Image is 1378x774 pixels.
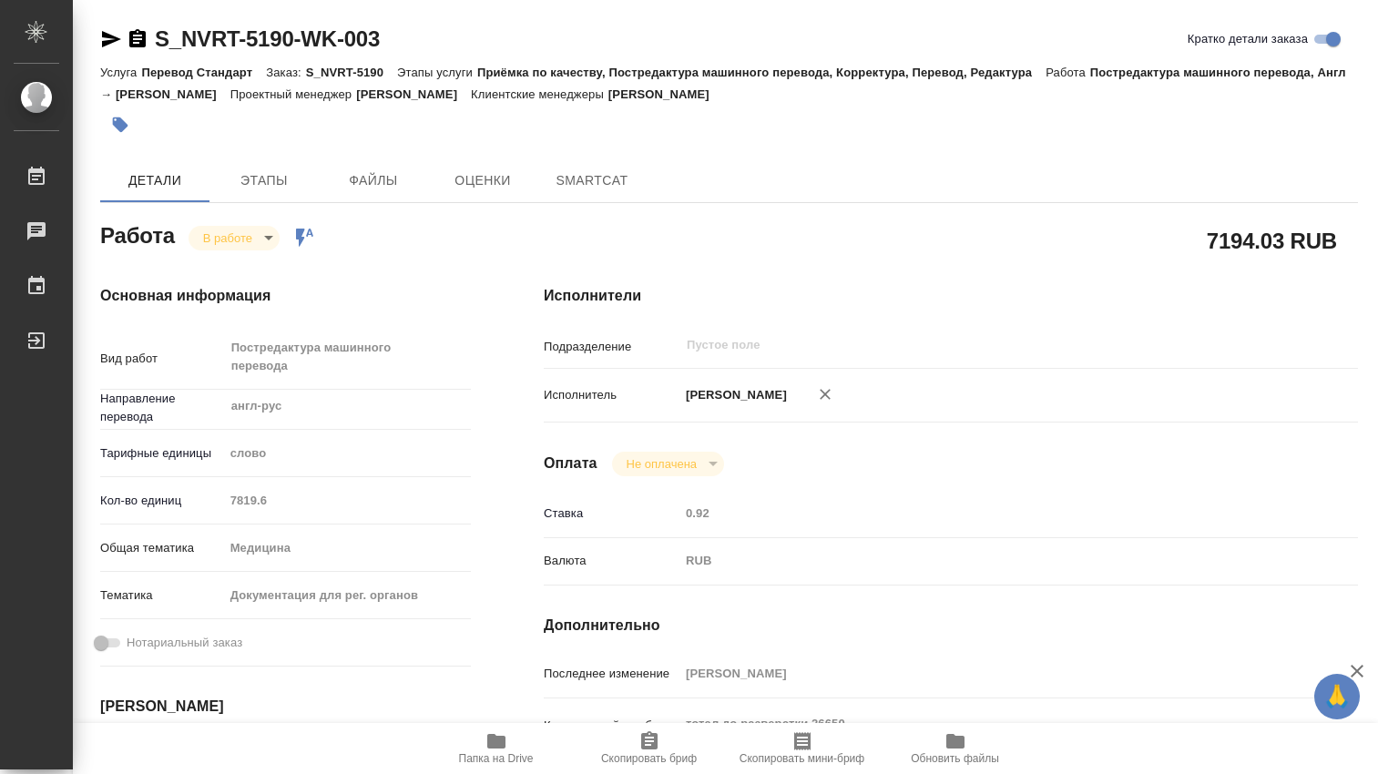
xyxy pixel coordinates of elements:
span: Нотариальный заказ [127,634,242,652]
input: Пустое поле [679,660,1291,687]
button: Удалить исполнителя [805,374,845,414]
span: Кратко детали заказа [1188,30,1308,48]
h4: Оплата [544,453,597,474]
h4: [PERSON_NAME] [100,696,471,718]
p: Вид работ [100,350,224,368]
h4: Исполнители [544,285,1358,307]
div: RUB [679,545,1291,576]
p: Направление перевода [100,390,224,426]
span: Этапы [220,169,308,192]
a: S_NVRT-5190-WK-003 [155,26,380,51]
h4: Дополнительно [544,615,1358,637]
p: Общая тематика [100,539,224,557]
p: Тематика [100,586,224,605]
h2: Работа [100,218,175,250]
p: Последнее изменение [544,665,679,683]
p: Тарифные единицы [100,444,224,463]
div: В работе [612,452,724,476]
span: Файлы [330,169,417,192]
p: Работа [1046,66,1090,79]
h2: 7194.03 RUB [1207,225,1337,256]
button: В работе [198,230,258,246]
p: Перевод Стандарт [141,66,266,79]
p: [PERSON_NAME] [679,386,787,404]
input: Пустое поле [679,500,1291,526]
button: Обновить файлы [879,723,1032,774]
span: Скопировать бриф [601,752,697,765]
div: слово [224,438,471,469]
div: В работе [189,226,280,250]
span: Папка на Drive [459,752,534,765]
h4: Основная информация [100,285,471,307]
p: [PERSON_NAME] [356,87,471,101]
input: Пустое поле [224,487,471,514]
span: Оценки [439,169,526,192]
span: Скопировать мини-бриф [740,752,864,765]
p: Подразделение [544,338,679,356]
span: SmartCat [548,169,636,192]
p: Кол-во единиц [100,492,224,510]
input: Пустое поле [685,334,1248,356]
button: Не оплачена [621,456,702,472]
p: Ставка [544,504,679,523]
p: [PERSON_NAME] [608,87,723,101]
button: Скопировать бриф [573,723,726,774]
div: Медицина [224,533,471,564]
p: Исполнитель [544,386,679,404]
textarea: тотал до разверстки 26650 [679,708,1291,739]
p: Заказ: [266,66,305,79]
p: Проектный менеджер [230,87,356,101]
p: Приёмка по качеству, Постредактура машинного перевода, Корректура, Перевод, Редактура [477,66,1046,79]
span: 🙏 [1322,677,1352,716]
p: Клиентские менеджеры [471,87,608,101]
p: Услуга [100,66,141,79]
span: Детали [111,169,199,192]
span: Обновить файлы [911,752,999,765]
button: 🙏 [1314,674,1360,719]
p: S_NVRT-5190 [306,66,397,79]
button: Папка на Drive [420,723,573,774]
button: Скопировать мини-бриф [726,723,879,774]
button: Скопировать ссылку [127,28,148,50]
p: Комментарий к работе [544,717,679,735]
p: Этапы услуги [397,66,477,79]
button: Скопировать ссылку для ЯМессенджера [100,28,122,50]
button: Добавить тэг [100,105,140,145]
p: Валюта [544,552,679,570]
div: Документация для рег. органов [224,580,471,611]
